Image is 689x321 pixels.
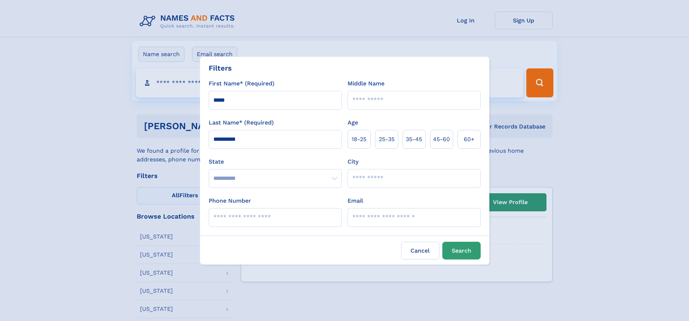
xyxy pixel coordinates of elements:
[348,118,358,127] label: Age
[464,135,475,144] span: 60+
[209,157,342,166] label: State
[209,197,251,205] label: Phone Number
[433,135,450,144] span: 45‑60
[406,135,422,144] span: 35‑45
[348,197,363,205] label: Email
[209,118,274,127] label: Last Name* (Required)
[442,242,481,259] button: Search
[379,135,395,144] span: 25‑35
[352,135,366,144] span: 18‑25
[209,63,232,73] div: Filters
[348,157,358,166] label: City
[348,79,384,88] label: Middle Name
[401,242,439,259] label: Cancel
[209,79,275,88] label: First Name* (Required)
